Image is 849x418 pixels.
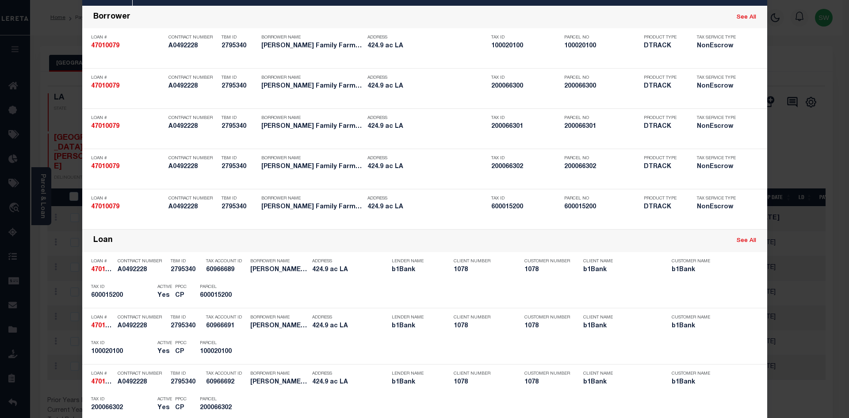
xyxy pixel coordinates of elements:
[261,83,363,90] h5: Lee Johnson Family Farms, Inc.
[200,404,240,412] h5: 200066302
[91,266,113,274] h5: 47010079
[491,83,560,90] h5: 200066300
[93,236,113,246] div: Loan
[583,259,658,264] p: Client Name
[524,371,570,376] p: Customer Number
[697,83,741,90] h5: NonEscrow
[697,203,741,211] h5: NonEscrow
[392,322,440,330] h5: b1Bank
[91,83,119,89] strong: 47010079
[261,115,363,121] p: Borrower Name
[200,341,240,346] p: Parcel
[118,371,166,376] p: Contract Number
[261,196,363,201] p: Borrower Name
[672,371,747,376] p: Customer Name
[91,35,164,40] p: Loan #
[454,266,511,274] h5: 1078
[168,42,217,50] h5: A0492228
[118,266,166,274] h5: A0492228
[206,322,246,330] h5: 60966691
[91,123,164,130] h5: 47010079
[367,115,487,121] p: Address
[200,284,240,290] p: Parcel
[206,259,246,264] p: Tax Account ID
[206,266,246,274] h5: 60966689
[672,266,747,274] h5: b1Bank
[91,322,113,330] h5: 47010079
[175,284,187,290] p: PPCC
[454,322,511,330] h5: 1078
[312,315,387,320] p: Address
[222,83,257,90] h5: 2795340
[168,35,217,40] p: Contract Number
[91,164,119,170] strong: 47010079
[697,123,741,130] h5: NonEscrow
[118,379,166,386] h5: A0492228
[91,203,164,211] h5: 47010079
[91,123,119,130] strong: 47010079
[644,123,684,130] h5: DTRACK
[200,348,240,356] h5: 100020100
[261,203,363,211] h5: Lee Johnson Family Farms, Inc.
[91,163,164,171] h5: 47010079
[175,292,187,299] h5: CP
[91,315,113,320] p: Loan #
[564,203,639,211] h5: 600015200
[697,42,741,50] h5: NonEscrow
[454,259,511,264] p: Client Number
[392,259,440,264] p: Lender Name
[312,259,387,264] p: Address
[583,322,658,330] h5: b1Bank
[250,266,308,274] h5: LEE JOHNSON FAMILY FARMS, INC.
[644,163,684,171] h5: DTRACK
[168,115,217,121] p: Contract Number
[367,156,487,161] p: Address
[491,42,560,50] h5: 100020100
[168,83,217,90] h5: A0492228
[524,266,569,274] h5: 1078
[491,163,560,171] h5: 200066302
[697,156,741,161] p: Tax Service Type
[737,15,756,20] a: See All
[261,156,363,161] p: Borrower Name
[491,156,560,161] p: Tax ID
[697,115,741,121] p: Tax Service Type
[91,379,119,385] strong: 47010079
[222,42,257,50] h5: 2795340
[171,322,202,330] h5: 2795340
[491,115,560,121] p: Tax ID
[564,196,639,201] p: Parcel No
[91,156,164,161] p: Loan #
[91,43,119,49] strong: 47010079
[644,75,684,81] p: Product Type
[206,379,246,386] h5: 60966692
[564,163,639,171] h5: 200066302
[222,196,257,201] p: TBM ID
[118,315,166,320] p: Contract Number
[367,196,487,201] p: Address
[524,259,570,264] p: Customer Number
[175,397,187,402] p: PPCC
[175,404,187,412] h5: CP
[168,196,217,201] p: Contract Number
[93,12,130,23] div: Borrower
[118,322,166,330] h5: A0492228
[200,397,240,402] p: Parcel
[672,379,747,386] h5: b1Bank
[312,266,387,274] h5: 424.9 ac LA
[118,259,166,264] p: Contract Number
[491,75,560,81] p: Tax ID
[91,42,164,50] h5: 47010079
[524,379,569,386] h5: 1078
[157,284,172,290] p: Active
[564,156,639,161] p: Parcel No
[392,315,440,320] p: Lender Name
[644,196,684,201] p: Product Type
[200,292,240,299] h5: 600015200
[168,156,217,161] p: Contract Number
[697,75,741,81] p: Tax Service Type
[644,35,684,40] p: Product Type
[524,315,570,320] p: Customer Number
[564,42,639,50] h5: 100020100
[261,42,363,50] h5: Lee Johnson Family Farms, Inc.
